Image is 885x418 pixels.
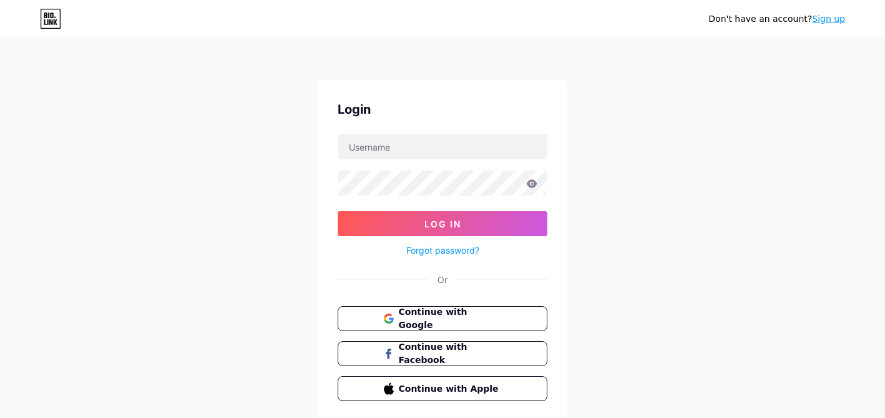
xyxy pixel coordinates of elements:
span: Continue with Apple [399,382,502,396]
div: Login [338,100,547,119]
input: Username [338,134,547,159]
button: Continue with Google [338,306,547,331]
button: Continue with Apple [338,376,547,401]
span: Log In [424,219,461,229]
span: Continue with Google [399,306,502,332]
button: Log In [338,211,547,236]
button: Continue with Facebook [338,341,547,366]
span: Continue with Facebook [399,341,502,367]
a: Forgot password? [406,244,479,257]
div: Or [438,273,447,286]
div: Don't have an account? [708,12,845,26]
a: Sign up [812,14,845,24]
